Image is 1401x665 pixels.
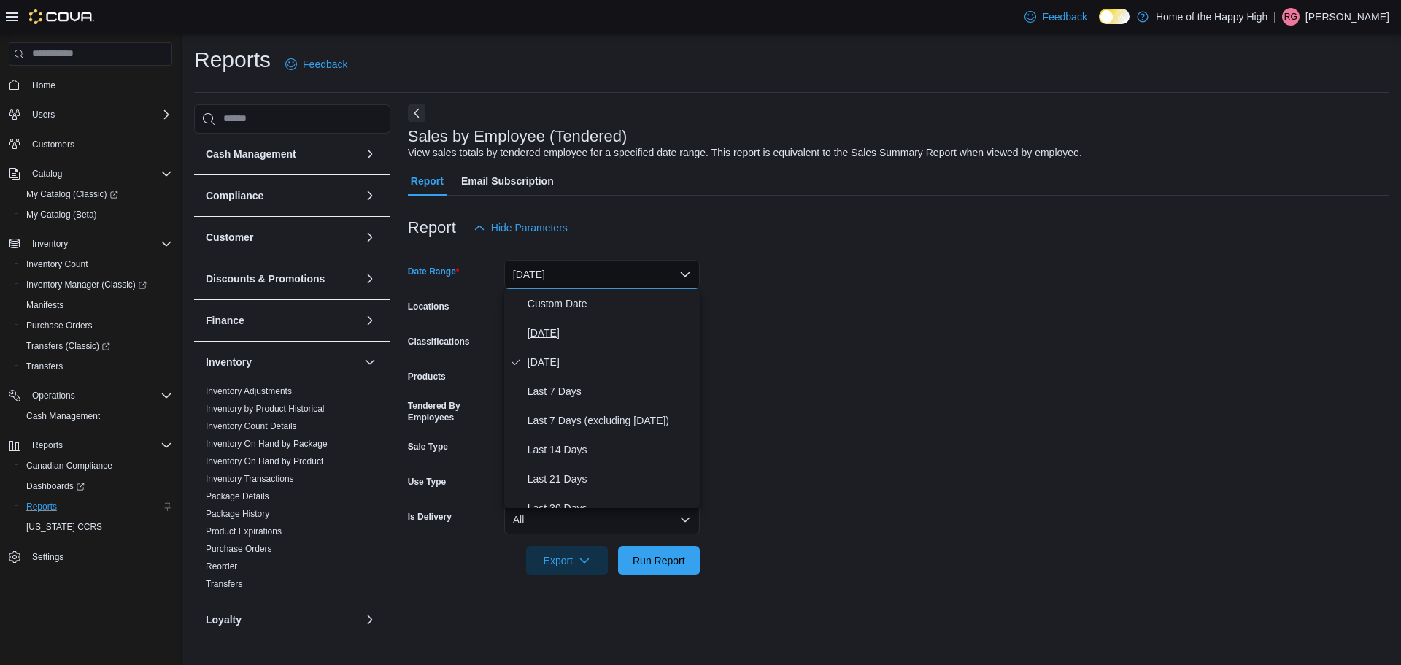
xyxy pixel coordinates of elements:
[206,438,328,450] span: Inventory On Hand by Package
[206,421,297,431] a: Inventory Count Details
[26,521,102,533] span: [US_STATE] CCRS
[20,407,106,425] a: Cash Management
[408,371,446,383] label: Products
[408,266,460,277] label: Date Range
[3,104,178,125] button: Users
[361,270,379,288] button: Discounts & Promotions
[206,526,282,537] a: Product Expirations
[504,505,700,534] button: All
[32,551,63,563] span: Settings
[194,45,271,74] h1: Reports
[528,295,694,312] span: Custom Date
[20,358,172,375] span: Transfers
[206,491,269,502] span: Package Details
[206,147,358,161] button: Cash Management
[206,313,358,328] button: Finance
[206,385,292,397] span: Inventory Adjustments
[206,491,269,501] a: Package Details
[461,166,554,196] span: Email Subscription
[26,165,68,182] button: Catalog
[20,296,69,314] a: Manifests
[32,109,55,120] span: Users
[206,355,358,369] button: Inventory
[408,104,425,122] button: Next
[26,320,93,331] span: Purchase Orders
[20,296,172,314] span: Manifests
[206,473,294,485] span: Inventory Transactions
[528,353,694,371] span: [DATE]
[3,435,178,455] button: Reports
[9,69,172,606] nav: Complex example
[26,460,112,472] span: Canadian Compliance
[26,340,110,352] span: Transfers (Classic)
[26,235,172,253] span: Inventory
[206,313,244,328] h3: Finance
[206,509,269,519] a: Package History
[206,272,358,286] button: Discounts & Promotions
[206,404,325,414] a: Inventory by Product Historical
[633,553,685,568] span: Run Report
[20,317,172,334] span: Purchase Orders
[20,206,172,223] span: My Catalog (Beta)
[206,386,292,396] a: Inventory Adjustments
[3,385,178,406] button: Operations
[15,204,178,225] button: My Catalog (Beta)
[20,358,69,375] a: Transfers
[206,578,242,590] span: Transfers
[26,235,74,253] button: Inventory
[20,407,172,425] span: Cash Management
[206,188,358,203] button: Compliance
[20,457,172,474] span: Canadian Compliance
[206,544,272,554] a: Purchase Orders
[26,501,57,512] span: Reports
[26,135,172,153] span: Customers
[3,234,178,254] button: Inventory
[26,106,172,123] span: Users
[1273,8,1276,26] p: |
[206,612,358,627] button: Loyalty
[20,317,99,334] a: Purchase Orders
[15,315,178,336] button: Purchase Orders
[26,76,172,94] span: Home
[408,336,470,347] label: Classifications
[15,295,178,315] button: Manifests
[194,383,390,599] div: Inventory
[526,546,608,575] button: Export
[20,337,172,355] span: Transfers (Classic)
[408,476,446,488] label: Use Type
[1282,8,1300,26] div: Ryan Gibbons
[528,383,694,400] span: Last 7 Days
[20,185,124,203] a: My Catalog (Classic)
[206,508,269,520] span: Package History
[15,517,178,537] button: [US_STATE] CCRS
[20,206,103,223] a: My Catalog (Beta)
[32,168,62,180] span: Catalog
[206,147,296,161] h3: Cash Management
[408,400,498,423] label: Tendered By Employees
[3,164,178,184] button: Catalog
[361,145,379,163] button: Cash Management
[206,355,252,369] h3: Inventory
[279,50,353,79] a: Feedback
[32,80,55,91] span: Home
[361,187,379,204] button: Compliance
[408,219,456,237] h3: Report
[26,547,172,566] span: Settings
[26,387,172,404] span: Operations
[468,213,574,242] button: Hide Parameters
[528,499,694,517] span: Last 30 Days
[535,546,599,575] span: Export
[408,301,449,312] label: Locations
[1305,8,1389,26] p: [PERSON_NAME]
[32,139,74,150] span: Customers
[206,543,272,555] span: Purchase Orders
[303,57,347,72] span: Feedback
[26,165,172,182] span: Catalog
[206,188,263,203] h3: Compliance
[528,470,694,488] span: Last 21 Days
[15,274,178,295] a: Inventory Manager (Classic)
[3,546,178,567] button: Settings
[528,324,694,342] span: [DATE]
